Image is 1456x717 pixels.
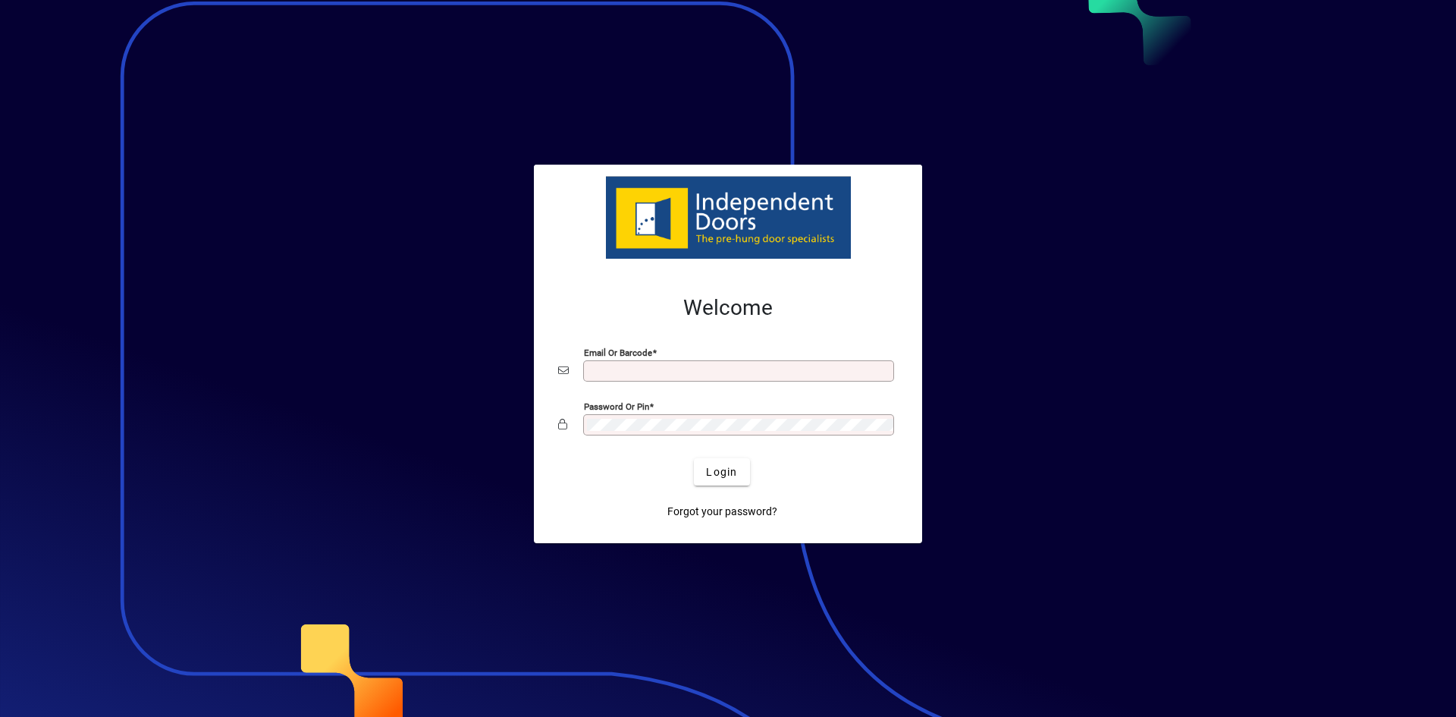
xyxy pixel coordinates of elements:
button: Login [694,458,749,486]
h2: Welcome [558,295,898,321]
a: Forgot your password? [661,498,783,525]
mat-label: Email or Barcode [584,347,652,358]
mat-label: Password or Pin [584,401,649,412]
span: Login [706,464,737,480]
span: Forgot your password? [667,504,777,520]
